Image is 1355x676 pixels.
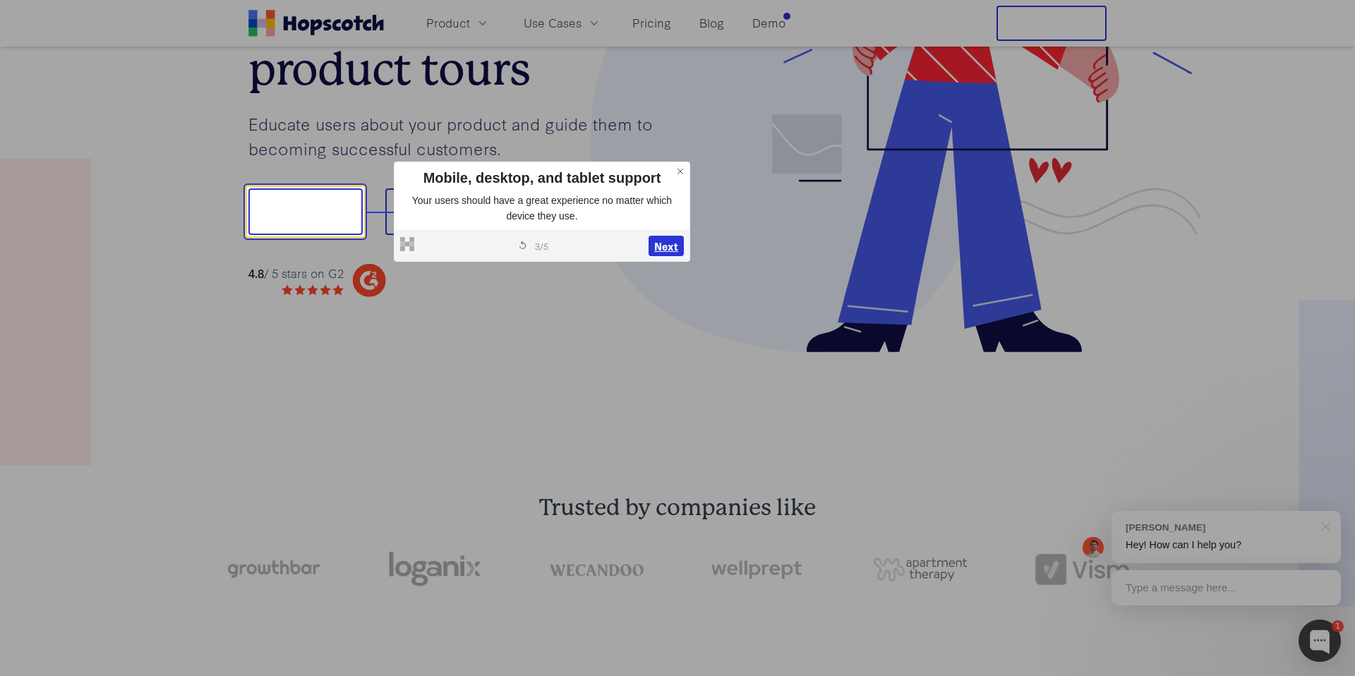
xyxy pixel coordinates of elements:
img: wellprept logo [711,556,805,582]
p: Hey! How can I help you? [1126,538,1327,553]
img: loganix-logo [387,545,481,594]
strong: 4.8 [248,265,264,281]
button: Next [649,236,684,257]
button: Product [418,11,498,35]
a: Pricing [627,11,677,35]
a: Home [248,10,384,37]
div: Mobile, desktop, and tablet support [400,168,684,188]
button: Book a demo [385,188,522,235]
div: / 5 stars on G2 [248,265,344,282]
a: Blog [694,11,730,35]
button: Show me! [248,188,363,235]
p: Your users should have a great experience no matter which device they use. [400,193,684,224]
p: Educate users about your product and guide them to becoming successful customers. [248,111,677,160]
a: Demo [747,11,791,35]
button: Use Cases [515,11,610,35]
span: Product [426,14,470,32]
div: [PERSON_NAME] [1126,521,1313,534]
img: Mark Spera [1083,537,1104,558]
img: wecandoo-logo [550,562,644,576]
img: growthbar-logo [226,560,320,578]
h2: Trusted by companies like [158,494,1197,522]
span: Use Cases [524,14,582,32]
div: 1 [1332,620,1344,632]
button: Free Trial [996,6,1107,41]
span: 3 / 5 [535,239,548,252]
div: Type a message here... [1112,570,1341,605]
img: png-apartment-therapy-house-studio-apartment-home [873,557,967,581]
img: vism logo [1035,554,1129,585]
